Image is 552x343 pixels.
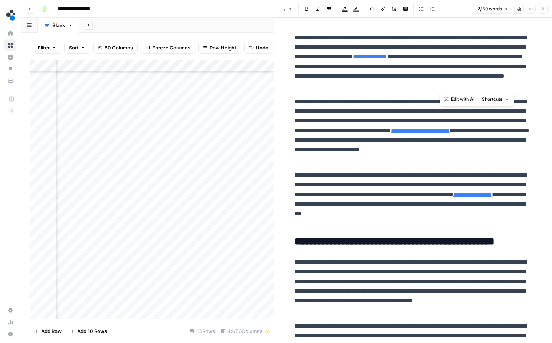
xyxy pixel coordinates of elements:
[64,42,90,54] button: Sort
[218,325,274,337] div: 49/50 Columns
[77,327,107,335] span: Add 10 Rows
[141,42,195,54] button: Freeze Columns
[4,28,16,39] a: Home
[30,325,66,337] button: Add Row
[52,22,65,29] div: Blank
[152,44,190,51] span: Freeze Columns
[4,63,16,75] a: Opportunities
[4,51,16,63] a: Insights
[198,42,241,54] button: Row Height
[256,44,268,51] span: Undo
[41,327,62,335] span: Add Row
[479,94,512,104] button: Shortcuts
[4,39,16,51] a: Browse
[69,44,79,51] span: Sort
[66,325,111,337] button: Add 10 Rows
[93,42,138,54] button: 50 Columns
[210,44,236,51] span: Row Height
[4,9,18,22] img: spot.ai Logo
[482,96,503,103] span: Shortcuts
[477,6,502,12] span: 2,159 words
[38,18,79,33] a: Blank
[441,94,477,104] button: Edit with AI
[4,316,16,328] a: Usage
[4,75,16,87] a: Your Data
[187,325,218,337] div: 68 Rows
[244,42,273,54] button: Undo
[105,44,133,51] span: 50 Columns
[4,304,16,316] a: Settings
[4,328,16,340] button: Help + Support
[33,42,61,54] button: Filter
[38,44,50,51] span: Filter
[474,4,512,14] button: 2,159 words
[451,96,474,103] span: Edit with AI
[4,6,16,25] button: Workspace: spot.ai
